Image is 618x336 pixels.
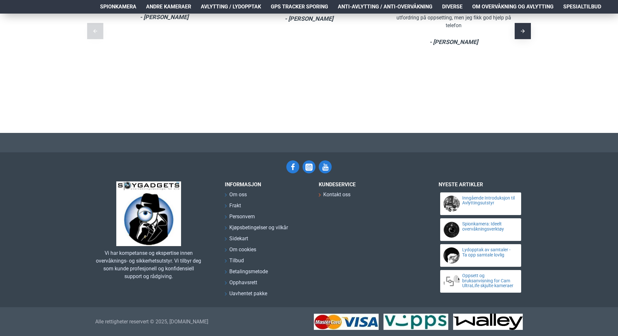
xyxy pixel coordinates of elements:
a: Om oss [225,191,247,202]
span: Sidekart [229,235,248,243]
span: Spesialtilbud [563,3,601,11]
a: Lydopptak av samtaler - Ta opp samtale lovlig [462,247,515,257]
span: Opphavsrett [229,279,257,287]
div: Domain: [DOMAIN_NAME] [17,17,71,22]
img: tab_keywords_by_traffic_grey.svg [64,41,70,46]
span: Kontakt oss [323,191,350,199]
span: Om oss [229,191,247,199]
a: Opphavsrett [225,279,257,290]
h3: INFORMASJON [225,181,309,188]
span: Uavhentet pakke [229,290,267,298]
span: Diverse [442,3,463,11]
span: Anti-avlytting / Anti-overvåkning [338,3,432,11]
a: Personvern [225,213,255,224]
img: Vi godtar faktura betaling [453,314,523,330]
a: Frakt [225,202,241,213]
img: website_grey.svg [10,17,16,22]
span: Frakt [229,202,241,210]
div: - [PERSON_NAME] [391,38,516,46]
span: Tilbud [229,257,244,265]
h3: Nyeste artikler [439,181,523,188]
div: Next slide [515,23,531,39]
a: Oppsett og bruksanvisning for Cam UltraLife skjulte kameraer [462,273,515,288]
h3: Kundeservice [319,181,416,188]
a: Alle rettigheter reservert © 2025, [DOMAIN_NAME] [95,318,208,326]
a: Betalingsmetode [225,268,268,279]
div: Domain Overview [25,41,58,46]
div: Previous slide [87,23,103,39]
img: SpyGadgets.no [116,181,181,246]
div: - [PERSON_NAME] [246,14,372,23]
div: Vi har kompetanse og ekspertise innen overvåknings- og sikkerhetsutstyr. Vi tilbyr deg som kunde ... [95,249,202,280]
a: Spionkamera: Ideelt overvåkningsverktøy [462,222,515,232]
a: Sidekart [225,235,248,246]
span: Avlytting / Lydopptak [201,3,261,11]
span: Andre kameraer [146,3,191,11]
img: tab_domain_overview_orange.svg [17,41,23,46]
img: Vi godtar Vipps [383,314,448,330]
img: Vi godtar Visa og MasterCard [314,314,379,330]
div: - [PERSON_NAME] [102,13,227,21]
span: Om cookies [229,246,256,254]
img: logo_orange.svg [10,10,16,16]
a: Tilbud [225,257,244,268]
span: Kjøpsbetingelser og vilkår [229,224,288,232]
a: Inngående Introduksjon til Avlyttingsutstyr [462,196,515,206]
span: Om overvåkning og avlytting [472,3,554,11]
a: Kjøpsbetingelser og vilkår [225,224,288,235]
a: Uavhentet pakke [225,290,267,301]
a: Om cookies [225,246,256,257]
a: Kontakt oss [319,191,350,202]
span: GPS Tracker Sporing [271,3,328,11]
div: Keywords by Traffic [72,41,109,46]
span: Betalingsmetode [229,268,268,276]
div: v 4.0.25 [18,10,32,16]
span: Personvern [229,213,255,221]
span: Spionkamera [100,3,136,11]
